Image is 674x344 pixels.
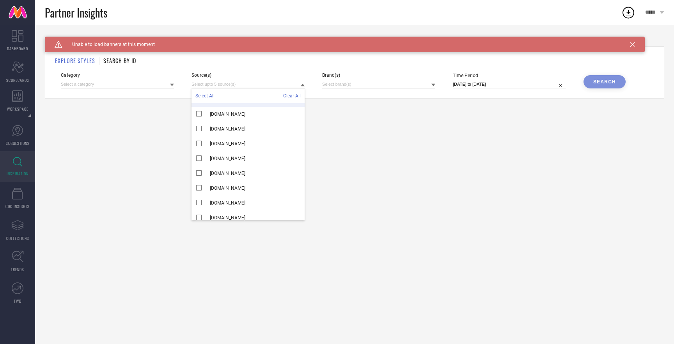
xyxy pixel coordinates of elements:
[45,5,107,21] span: Partner Insights
[283,93,301,99] span: Clear All
[11,266,24,272] span: TRENDS
[61,72,174,78] span: Category
[103,56,136,65] h1: SEARCH BY ID
[322,80,435,88] input: Select brand(s)
[453,73,566,78] span: Time Period
[453,80,566,88] input: Select time period
[192,196,305,210] div: bebodywise.com
[192,72,305,78] span: Source(s)
[210,141,245,146] span: [DOMAIN_NAME]
[61,80,174,88] input: Select a category
[210,111,245,117] span: [DOMAIN_NAME]
[621,5,635,19] div: Open download list
[195,93,215,99] span: Select All
[192,107,305,122] div: atun.in
[7,171,28,176] span: INSPIRATION
[14,298,21,304] span: FWD
[55,56,95,65] h1: EXPLORE STYLES
[7,106,28,112] span: WORKSPACE
[192,210,305,225] div: bellavitaorganic.com
[192,181,305,196] div: baycrews.jp
[210,126,245,132] span: [DOMAIN_NAME]
[6,77,29,83] span: SCORECARDS
[210,171,245,176] span: [DOMAIN_NAME]
[6,140,30,146] span: SUGGESTIONS
[5,203,30,209] span: CDC INSIGHTS
[192,80,305,88] input: Select upto 5 source(s)
[62,42,155,47] span: Unable to load banners at this moment
[322,72,435,78] span: Brand(s)
[192,151,305,166] div: bananaclub.co.in
[210,200,245,206] span: [DOMAIN_NAME]
[45,37,664,42] div: Back TO Dashboard
[210,185,245,191] span: [DOMAIN_NAME]
[192,136,305,151] div: baccabucci.com
[210,156,245,161] span: [DOMAIN_NAME]
[6,235,29,241] span: COLLECTIONS
[210,215,245,221] span: [DOMAIN_NAME]
[192,166,305,181] div: baniwomen.com
[7,46,28,51] span: DASHBOARD
[192,122,305,136] div: aujjessa.com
